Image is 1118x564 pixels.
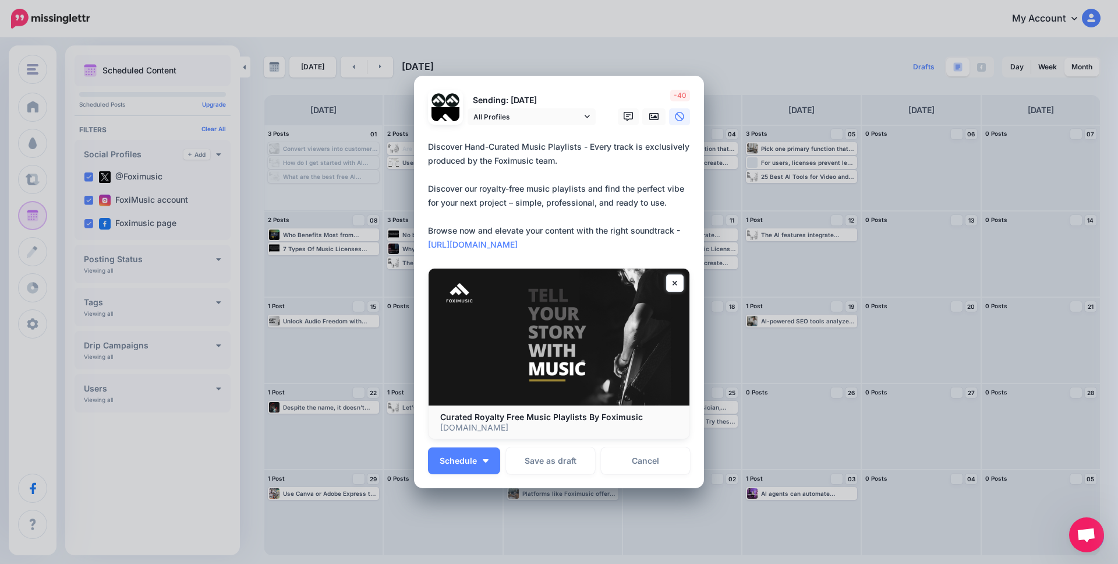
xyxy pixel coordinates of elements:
[428,140,696,252] div: Discover Hand-Curated Music Playlists - Every track is exclusively produced by the Foximusic team...
[429,269,689,406] img: Curated Royalty Free Music Playlists By Foximusic
[506,447,595,474] button: Save as draft
[431,93,445,107] img: k4MBXQNO-89109.jpg
[440,422,678,433] p: [DOMAIN_NAME]
[440,412,643,422] b: Curated Royalty Free Music Playlists By Foximusic
[440,457,477,465] span: Schedule
[468,94,596,107] p: Sending: [DATE]
[601,447,690,474] a: Cancel
[483,459,489,463] img: arrow-down-white.png
[473,111,582,123] span: All Profiles
[670,90,690,101] span: -40
[468,108,596,125] a: All Profiles
[431,107,459,135] img: 141581083_121038933216055_8416735884401826705_n-bsa154396.jpg
[428,447,500,474] button: Schedule
[445,93,459,107] img: 294912106_415209763921010_589592166690716054_n-bsa154395.png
